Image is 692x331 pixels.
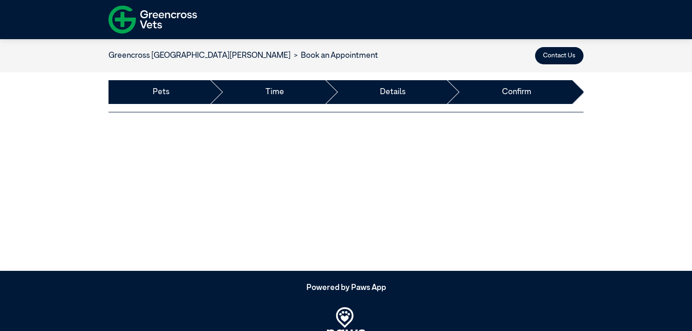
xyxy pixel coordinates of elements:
[109,2,197,37] img: f-logo
[291,50,378,62] li: Book an Appointment
[109,50,378,62] nav: breadcrumb
[265,86,284,98] a: Time
[109,52,291,60] a: Greencross [GEOGRAPHIC_DATA][PERSON_NAME]
[380,86,406,98] a: Details
[535,47,583,64] button: Contact Us
[109,283,583,293] h5: Powered by Paws App
[153,86,170,98] a: Pets
[502,86,531,98] a: Confirm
